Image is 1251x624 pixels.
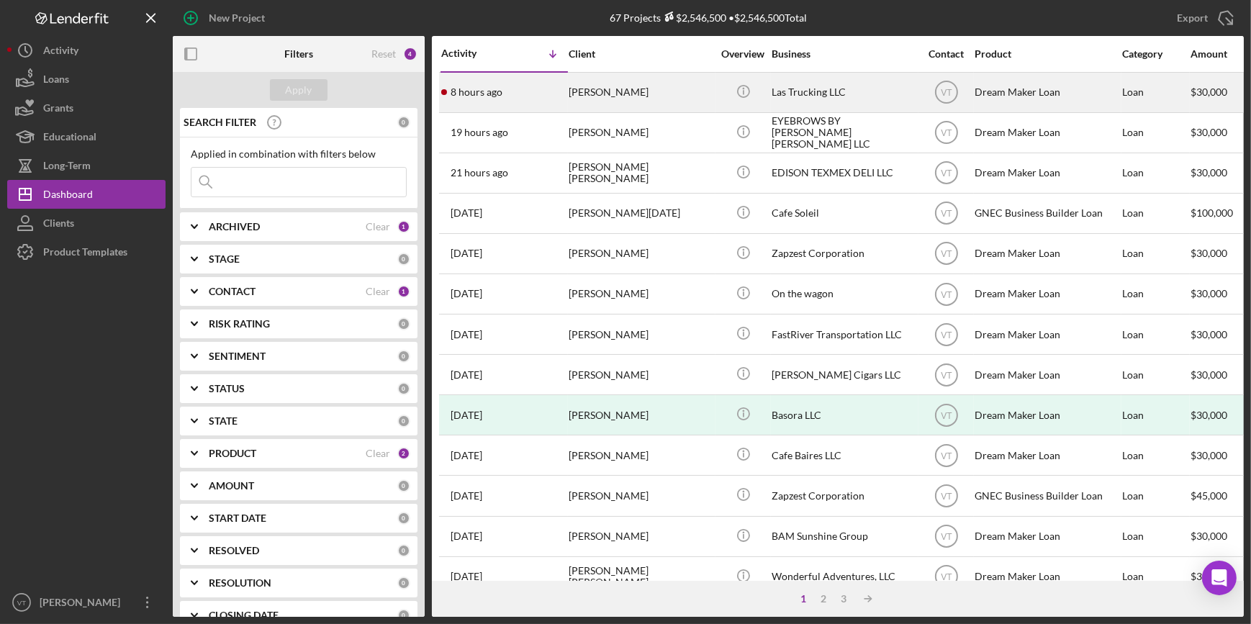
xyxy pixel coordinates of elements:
[17,599,26,607] text: VT
[569,73,713,112] div: [PERSON_NAME]
[451,207,482,219] time: 2025-10-03 03:40
[7,94,166,122] button: Grants
[569,315,713,353] div: [PERSON_NAME]
[209,545,259,556] b: RESOLVED
[772,235,916,273] div: Zapzest Corporation
[941,289,952,299] text: VT
[772,396,916,434] div: Basora LLC
[813,593,834,605] div: 2
[772,73,916,112] div: Las Trucking LLC
[7,65,166,94] button: Loans
[209,383,245,394] b: STATUS
[772,517,916,556] div: BAM Sunshine Group
[793,593,813,605] div: 1
[975,114,1119,152] div: Dream Maker Loan
[270,79,328,101] button: Apply
[569,275,713,313] div: [PERSON_NAME]
[209,286,256,297] b: CONTACT
[43,238,127,270] div: Product Templates
[173,4,279,32] button: New Project
[941,209,952,219] text: VT
[941,451,952,461] text: VT
[975,315,1119,353] div: Dream Maker Loan
[569,194,713,232] div: [PERSON_NAME][DATE]
[397,285,410,298] div: 1
[209,610,279,621] b: CLOSING DATE
[569,396,713,434] div: [PERSON_NAME]
[366,448,390,459] div: Clear
[209,415,238,427] b: STATE
[1122,315,1189,353] div: Loan
[397,447,410,460] div: 2
[772,476,916,515] div: Zapzest Corporation
[975,356,1119,394] div: Dream Maker Loan
[1191,48,1245,60] div: Amount
[941,128,952,138] text: VT
[1191,570,1227,582] span: $30,000
[975,476,1119,515] div: GNEC Business Builder Loan
[7,36,166,65] button: Activity
[36,588,130,620] div: [PERSON_NAME]
[975,275,1119,313] div: Dream Maker Loan
[451,86,502,98] time: 2025-10-04 03:28
[1202,561,1237,595] div: Open Intercom Messenger
[834,593,854,605] div: 3
[43,36,78,68] div: Activity
[772,48,916,60] div: Business
[941,249,952,259] text: VT
[941,330,952,340] text: VT
[397,317,410,330] div: 0
[1122,235,1189,273] div: Loan
[772,315,916,353] div: FastRiver Transportation LLC
[941,492,952,502] text: VT
[975,235,1119,273] div: Dream Maker Loan
[1122,476,1189,515] div: Loan
[397,576,410,589] div: 0
[43,94,73,126] div: Grants
[43,122,96,155] div: Educational
[941,410,952,420] text: VT
[7,180,166,209] button: Dashboard
[1191,530,1227,542] span: $30,000
[191,148,407,160] div: Applied in combination with filters below
[451,127,508,138] time: 2025-10-03 16:50
[7,238,166,266] a: Product Templates
[7,122,166,151] button: Educational
[366,221,390,232] div: Clear
[772,436,916,474] div: Cafe Baires LLC
[772,275,916,313] div: On the wagon
[441,48,505,59] div: Activity
[975,396,1119,434] div: Dream Maker Loan
[1191,396,1245,434] div: $30,000
[397,479,410,492] div: 0
[569,476,713,515] div: [PERSON_NAME]
[403,47,417,61] div: 4
[610,12,807,24] div: 67 Projects • $2,546,500 Total
[451,530,482,542] time: 2025-10-02 01:47
[1191,328,1227,340] span: $30,000
[1191,449,1227,461] span: $30,000
[286,79,312,101] div: Apply
[569,235,713,273] div: [PERSON_NAME]
[397,382,410,395] div: 0
[397,253,410,266] div: 0
[1191,368,1227,381] span: $30,000
[366,286,390,297] div: Clear
[1191,489,1227,502] span: $45,000
[43,65,69,97] div: Loans
[209,448,256,459] b: PRODUCT
[451,248,482,259] time: 2025-10-03 01:55
[43,151,91,184] div: Long-Term
[1122,436,1189,474] div: Loan
[1191,207,1233,219] span: $100,000
[941,168,952,178] text: VT
[1122,114,1189,152] div: Loan
[209,221,260,232] b: ARCHIVED
[661,12,726,24] div: $2,546,500
[1191,166,1227,178] span: $30,000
